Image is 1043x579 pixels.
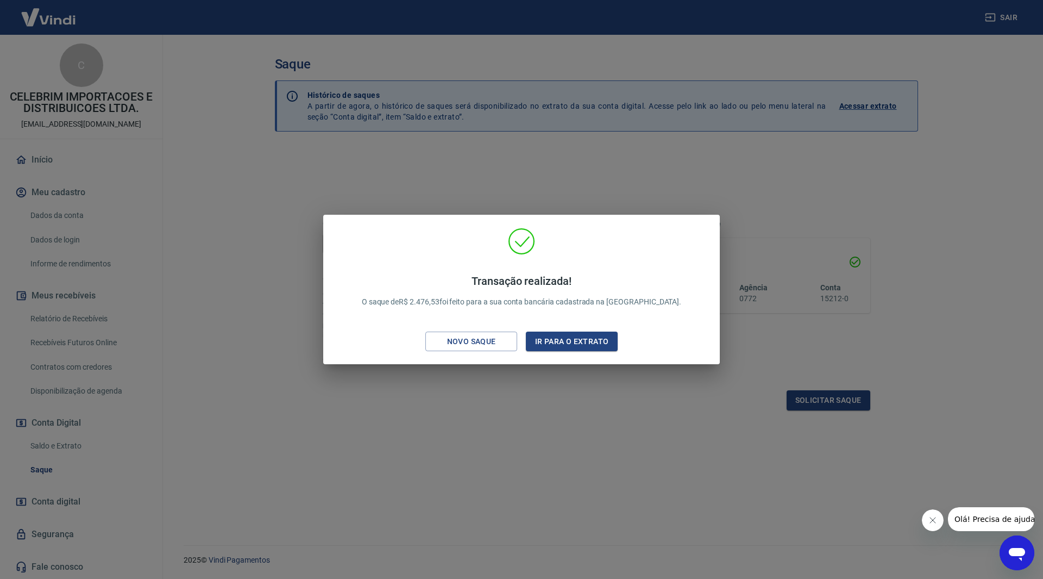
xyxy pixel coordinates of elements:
iframe: Botão para abrir a janela de mensagens [1000,536,1034,570]
div: Novo saque [434,335,509,348]
p: O saque de R$ 2.476,53 foi feito para a sua conta bancária cadastrada na [GEOGRAPHIC_DATA]. [362,275,682,308]
span: Olá! Precisa de ajuda? [7,8,91,16]
iframe: Fechar mensagem [922,509,944,531]
iframe: Mensagem da empresa [948,507,1034,531]
h4: Transação realizada! [362,275,682,288]
button: Ir para o extrato [526,332,618,352]
button: Novo saque [425,332,517,352]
